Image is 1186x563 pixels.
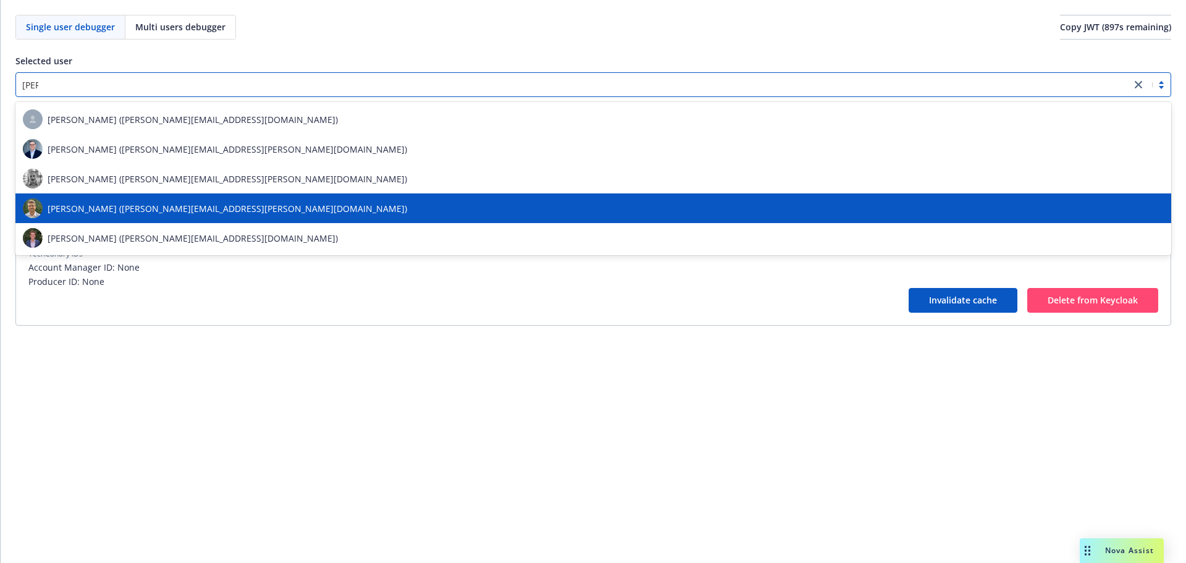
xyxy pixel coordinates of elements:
[28,261,1158,274] span: Account Manager ID: None
[135,20,225,33] span: Multi users debugger
[48,143,407,156] span: [PERSON_NAME] ([PERSON_NAME][EMAIL_ADDRESS][PERSON_NAME][DOMAIN_NAME])
[28,275,1158,288] span: Producer ID: None
[1060,15,1171,40] button: Copy JWT (897s remaining)
[23,169,43,188] img: photo
[1131,77,1146,92] a: close
[15,55,72,67] span: Selected user
[909,288,1017,313] button: Invalidate cache
[48,202,407,215] span: [PERSON_NAME] ([PERSON_NAME][EMAIL_ADDRESS][PERSON_NAME][DOMAIN_NAME])
[1080,538,1164,563] button: Nova Assist
[1048,294,1138,306] span: Delete from Keycloak
[23,139,43,159] img: photo
[48,232,338,245] span: [PERSON_NAME] ([PERSON_NAME][EMAIL_ADDRESS][DOMAIN_NAME])
[1027,288,1158,313] button: Delete from Keycloak
[23,198,43,218] img: photo
[929,294,997,306] span: Invalidate cache
[1060,21,1171,33] span: Copy JWT ( 897 s remaining)
[23,228,43,248] img: photo
[48,172,407,185] span: [PERSON_NAME] ([PERSON_NAME][EMAIL_ADDRESS][PERSON_NAME][DOMAIN_NAME])
[1105,545,1154,556] span: Nova Assist
[48,113,338,126] span: [PERSON_NAME] ([PERSON_NAME][EMAIL_ADDRESS][DOMAIN_NAME])
[1080,538,1095,563] div: Drag to move
[26,20,115,33] span: Single user debugger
